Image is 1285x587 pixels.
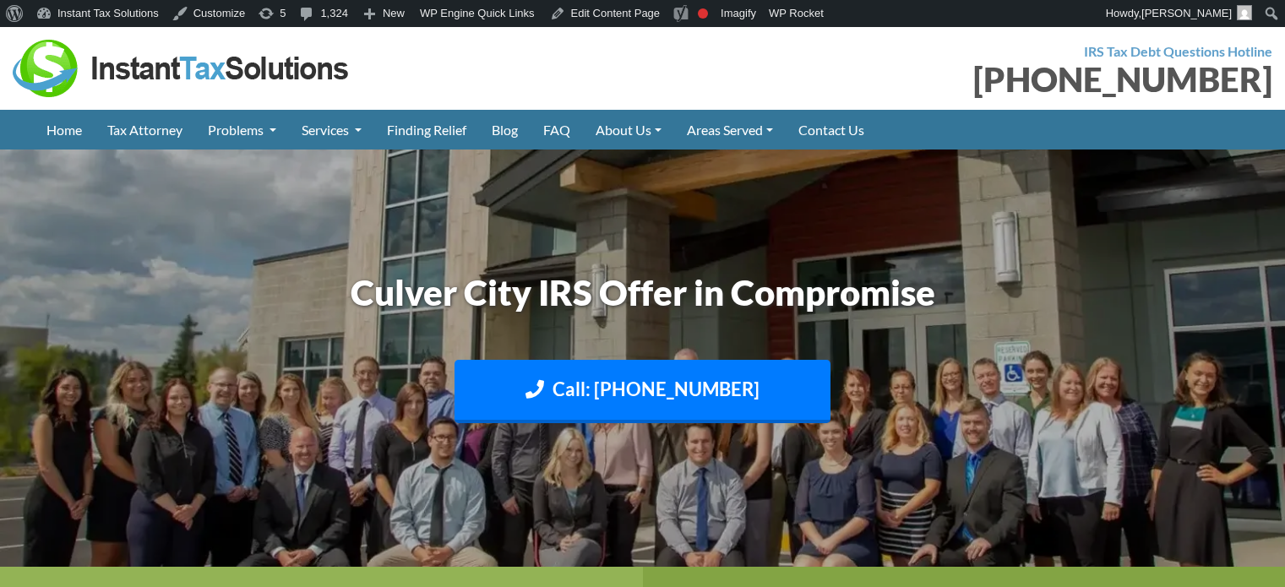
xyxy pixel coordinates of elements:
[13,40,351,97] img: Instant Tax Solutions Logo
[1141,7,1232,19] span: [PERSON_NAME]
[479,110,531,149] a: Blog
[174,268,1112,318] h1: Culver City IRS Offer in Compromise
[698,8,708,19] div: Focus keyphrase not set
[786,110,877,149] a: Contact Us
[455,360,830,423] a: Call: [PHONE_NUMBER]
[656,63,1273,96] div: [PHONE_NUMBER]
[95,110,195,149] a: Tax Attorney
[289,110,374,149] a: Services
[531,110,583,149] a: FAQ
[195,110,289,149] a: Problems
[674,110,786,149] a: Areas Served
[1084,43,1272,59] strong: IRS Tax Debt Questions Hotline
[374,110,479,149] a: Finding Relief
[583,110,674,149] a: About Us
[34,110,95,149] a: Home
[13,58,351,74] a: Instant Tax Solutions Logo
